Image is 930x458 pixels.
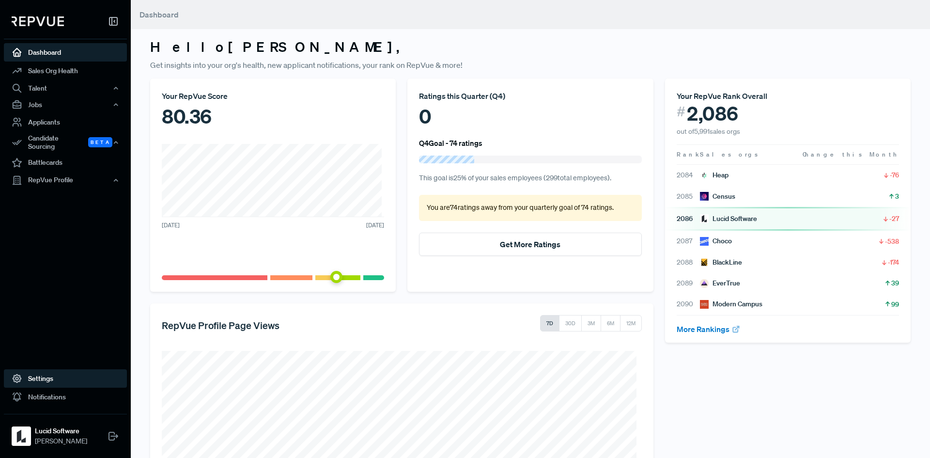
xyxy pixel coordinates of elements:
[150,59,911,71] p: Get insights into your org's health, new applicant notifications, your rank on RepVue & more!
[4,80,127,96] button: Talent
[4,96,127,113] button: Jobs
[150,39,911,55] h3: Hello [PERSON_NAME] ,
[35,436,87,446] span: [PERSON_NAME]
[581,315,601,332] button: 3M
[14,428,29,444] img: Lucid Software
[4,388,127,406] a: Notifications
[677,299,700,309] span: 2090
[601,315,620,332] button: 6M
[891,300,899,309] span: 99
[700,300,709,309] img: Modern Campus
[889,214,899,223] span: -27
[700,191,735,202] div: Census
[700,299,762,309] div: Modern Campus
[4,131,127,154] button: Candidate Sourcing Beta
[700,170,728,180] div: Heap
[677,236,700,246] span: 2087
[4,154,127,172] a: Battlecards
[162,221,180,230] span: [DATE]
[4,172,127,189] button: RepVue Profile
[677,150,700,159] span: Rank
[891,278,899,288] span: 39
[677,257,700,268] span: 2088
[700,258,709,267] img: BlackLine
[888,257,899,267] span: -174
[700,150,759,158] span: Sales orgs
[419,139,482,147] h6: Q4 Goal - 74 ratings
[427,203,634,213] p: You are 74 ratings away from your quarterly goal of 74 ratings .
[700,214,757,224] div: Lucid Software
[700,278,740,288] div: EverTrue
[700,279,709,288] img: EverTrue
[559,315,582,332] button: 30D
[700,257,742,268] div: BlackLine
[4,369,127,388] a: Settings
[12,16,64,26] img: RepVue
[4,113,127,131] a: Applicants
[677,170,700,180] span: 2084
[890,170,899,180] span: -76
[677,127,740,136] span: out of 5,991 sales orgs
[700,237,709,246] img: Choco
[677,214,700,224] span: 2086
[677,91,767,101] span: Your RepVue Rank Overall
[4,62,127,80] a: Sales Org Health
[687,102,738,125] span: 2,086
[677,324,741,334] a: More Rankings
[419,90,641,102] div: Ratings this Quarter ( Q4 )
[35,426,87,436] strong: Lucid Software
[419,102,641,131] div: 0
[700,171,709,180] img: Heap
[419,173,641,184] p: This goal is 25 % of your sales employees ( 299 total employees).
[162,90,384,102] div: Your RepVue Score
[803,150,899,158] span: Change this Month
[620,315,642,332] button: 12M
[677,102,685,122] span: #
[677,278,700,288] span: 2089
[700,236,732,246] div: Choco
[4,414,127,450] a: Lucid SoftwareLucid Software[PERSON_NAME]
[700,192,709,201] img: Census
[4,131,127,154] div: Candidate Sourcing
[366,221,384,230] span: [DATE]
[700,214,709,223] img: Lucid Software
[162,102,384,131] div: 80.36
[419,233,641,256] button: Get More Ratings
[677,191,700,202] span: 2085
[162,319,279,331] h5: RepVue Profile Page Views
[540,315,559,332] button: 7D
[139,10,179,19] span: Dashboard
[885,237,899,246] span: -538
[4,43,127,62] a: Dashboard
[895,191,899,201] span: 3
[88,137,112,147] span: Beta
